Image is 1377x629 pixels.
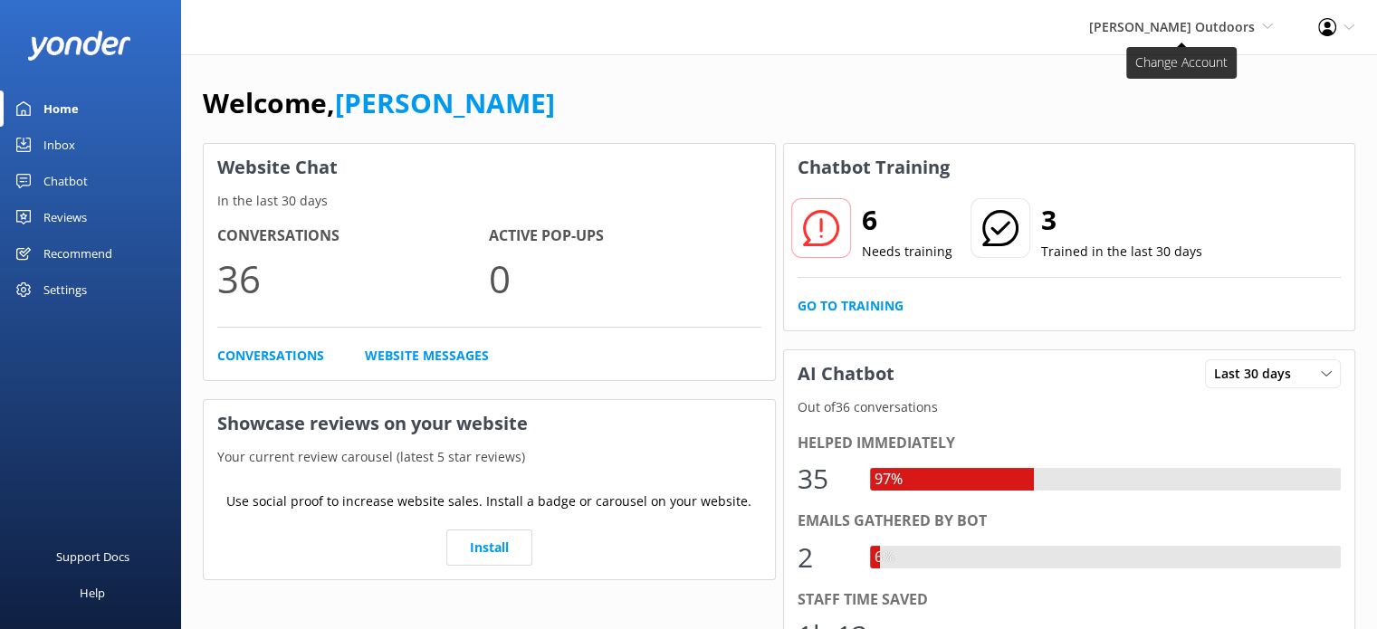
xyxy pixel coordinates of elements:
[784,397,1355,417] p: Out of 36 conversations
[446,529,532,566] a: Install
[798,432,1342,455] div: Helped immediately
[784,144,963,191] h3: Chatbot Training
[43,127,75,163] div: Inbox
[798,588,1342,612] div: Staff time saved
[204,400,775,447] h3: Showcase reviews on your website
[335,84,555,121] a: [PERSON_NAME]
[43,235,112,272] div: Recommend
[217,346,324,366] a: Conversations
[203,81,555,125] h1: Welcome,
[80,575,105,611] div: Help
[798,536,852,579] div: 2
[27,31,131,61] img: yonder-white-logo.png
[1089,18,1255,35] span: [PERSON_NAME] Outdoors
[217,224,489,248] h4: Conversations
[1041,242,1202,262] p: Trained in the last 30 days
[798,510,1342,533] div: Emails gathered by bot
[204,144,775,191] h3: Website Chat
[798,296,904,316] a: Go to Training
[56,538,129,575] div: Support Docs
[43,199,87,235] div: Reviews
[489,248,760,309] p: 0
[204,447,775,467] p: Your current review carousel (latest 5 star reviews)
[489,224,760,248] h4: Active Pop-ups
[862,198,952,242] h2: 6
[226,491,751,511] p: Use social proof to increase website sales. Install a badge or carousel on your website.
[204,191,775,211] p: In the last 30 days
[798,457,852,500] div: 35
[862,242,952,262] p: Needs training
[43,272,87,308] div: Settings
[870,546,899,569] div: 6%
[365,346,489,366] a: Website Messages
[784,350,908,397] h3: AI Chatbot
[43,163,88,199] div: Chatbot
[43,91,79,127] div: Home
[217,248,489,309] p: 36
[1041,198,1202,242] h2: 3
[1214,364,1302,384] span: Last 30 days
[870,468,907,491] div: 97%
